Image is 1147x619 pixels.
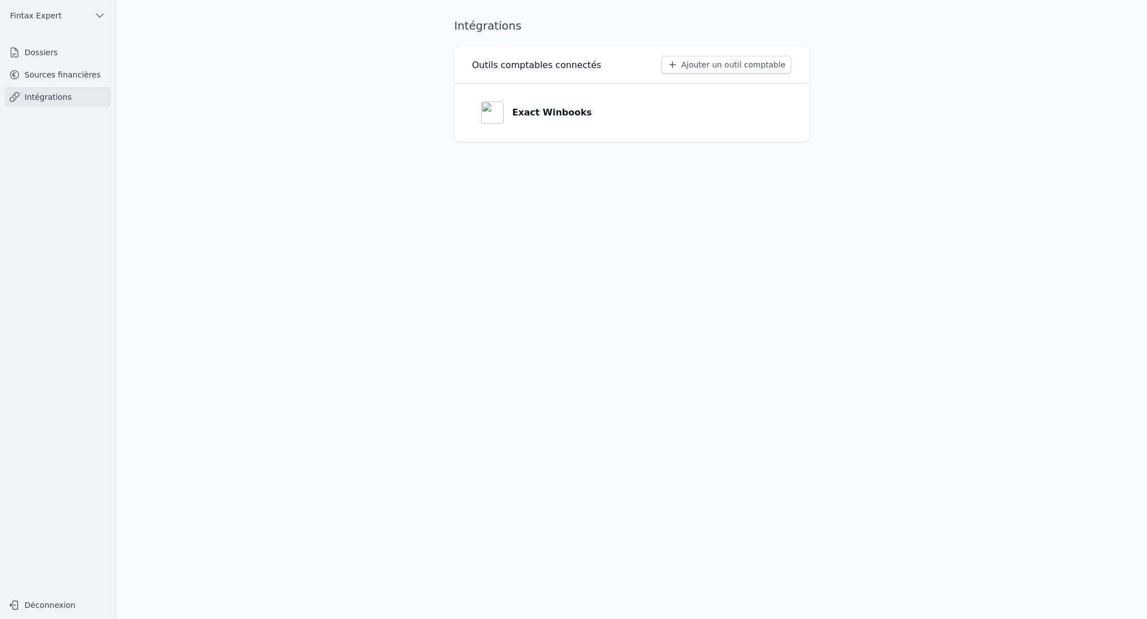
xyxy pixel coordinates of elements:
h3: Outils comptables connectés [472,59,602,72]
button: Déconnexion [4,596,111,614]
span: Fintax Expert [10,10,61,21]
a: Exact Winbooks [472,93,791,133]
button: Fintax Expert [4,7,111,25]
a: Sources financières [4,65,111,85]
p: Exact Winbooks [512,106,592,119]
button: Ajouter un outil comptable [661,56,791,74]
a: Dossiers [4,42,111,62]
h1: Intégrations [454,18,522,33]
a: Intégrations [4,87,111,107]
